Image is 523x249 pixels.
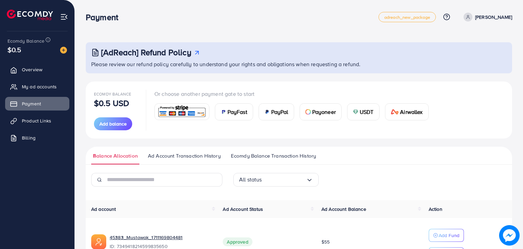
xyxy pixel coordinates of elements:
a: cardPayFast [215,103,253,120]
span: Balance Allocation [93,152,138,160]
span: My ad accounts [22,83,57,90]
span: PayPal [271,108,288,116]
img: menu [60,13,68,21]
a: 45383_Mustawak_1711169804481 [110,234,212,241]
span: Payment [22,100,41,107]
span: Ad Account Status [223,206,263,213]
p: Please review our refund policy carefully to understand your rights and obligations when requesti... [91,60,508,68]
div: Search for option [233,173,319,187]
p: Or choose another payment gate to start [154,90,434,98]
p: [PERSON_NAME] [475,13,512,21]
img: card [305,109,311,115]
h3: [AdReach] Refund Policy [101,47,191,57]
span: Action [429,206,442,213]
input: Search for option [262,174,306,185]
a: My ad accounts [5,80,69,93]
img: card [221,109,226,115]
img: logo [7,10,53,20]
span: $55 [321,238,330,245]
span: Airwallex [400,108,423,116]
span: Ad Account Balance [321,206,366,213]
a: Overview [5,63,69,76]
a: Product Links [5,114,69,128]
a: Billing [5,131,69,145]
span: Product Links [22,117,51,124]
a: [PERSON_NAME] [461,13,512,21]
span: Billing [22,134,36,141]
span: Ecomdy Balance Transaction History [231,152,316,160]
a: adreach_new_package [379,12,436,22]
span: adreach_new_package [384,15,430,19]
span: Ad account [91,206,116,213]
h3: Payment [86,12,124,22]
a: cardAirwallex [385,103,429,120]
img: image [60,47,67,54]
p: $0.5 USD [94,99,129,107]
a: cardPayPal [259,103,294,120]
span: Ecomdy Balance [94,91,131,97]
span: All status [239,174,262,185]
img: card [157,104,207,119]
span: Add balance [99,120,127,127]
span: $0.5 [8,45,22,55]
a: card [154,103,209,120]
span: Ad Account Transaction History [148,152,221,160]
span: PayFast [228,108,247,116]
img: image [499,225,519,245]
a: Payment [5,97,69,111]
a: cardPayoneer [300,103,342,120]
span: Ecomdy Balance [8,38,44,44]
img: card [353,109,358,115]
p: Add Fund [439,231,459,239]
span: Overview [22,66,42,73]
img: card [264,109,270,115]
a: cardUSDT [347,103,380,120]
span: Approved [223,237,252,246]
button: Add balance [94,117,132,130]
span: USDT [360,108,374,116]
span: Payoneer [312,108,336,116]
img: card [391,109,399,115]
button: Add Fund [429,229,464,242]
